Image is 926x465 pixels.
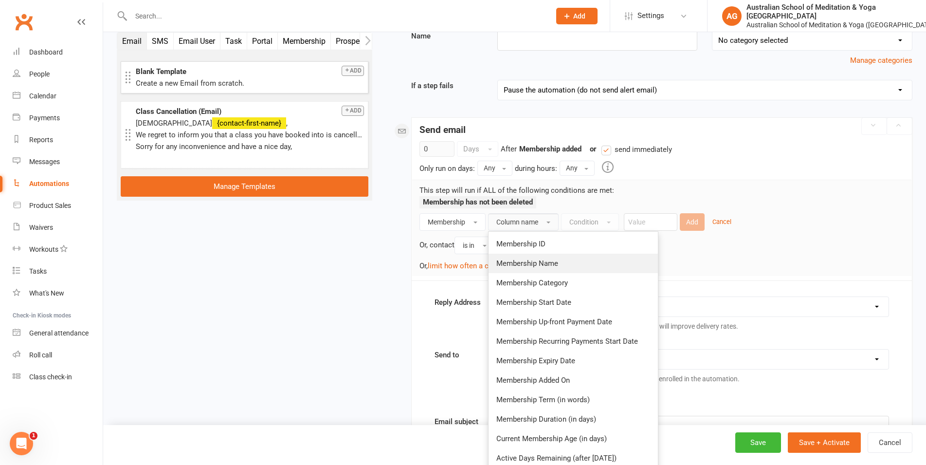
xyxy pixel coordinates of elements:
[404,80,490,92] label: If a step fails
[331,33,424,50] button: Prospect Status Change
[29,373,72,381] div: Class check-in
[117,33,147,50] button: Email
[496,356,575,365] span: Membership Expiry Date
[489,254,658,273] a: Membership Name
[489,312,658,332] a: Membership Up-front Payment Date
[29,70,50,78] div: People
[29,245,58,253] div: Workouts
[13,63,103,85] a: People
[13,282,103,304] a: What's New
[573,12,585,20] span: Add
[496,259,558,268] span: Membership Name
[496,395,590,404] span: Membership Term (in words)
[489,429,658,448] a: Current Membership Age (in days)
[136,77,364,89] div: Create a new Email from scratch.
[29,267,47,275] div: Tasks
[136,129,364,141] p: We regret to inform you that a class you have booked into is cancelled due to insufficient bookin...
[850,55,912,66] button: Manage categories
[29,223,53,231] div: Waivers
[10,432,33,455] iframe: Intercom live chat
[489,390,658,409] a: Membership Term (in words)
[342,106,364,116] button: Add
[454,237,495,254] button: is in
[501,145,517,153] span: After
[13,239,103,260] a: Workouts
[712,218,731,225] small: Cancel
[419,234,904,254] div: Or, contact report
[13,344,103,366] a: Roll call
[428,218,465,226] span: Membership
[13,85,103,107] a: Calendar
[489,234,658,254] a: Membership ID
[29,158,60,166] div: Messages
[29,136,53,144] div: Reports
[29,351,52,359] div: Roll call
[496,337,638,346] span: Membership Recurring Payments Start Date
[463,242,474,249] span: is in
[477,161,512,175] button: Any
[788,432,861,453] button: Save + Activate
[29,329,89,337] div: General attendance
[147,33,174,50] button: SMS
[419,258,904,272] div: Or,
[342,66,364,76] button: Add
[13,366,103,388] a: Class kiosk mode
[13,107,103,129] a: Payments
[489,273,658,293] a: Membership Category
[13,322,103,344] a: General attendance kiosk mode
[136,66,364,77] div: Blank Template
[496,298,571,307] span: Membership Start Date
[174,33,220,50] button: Email User
[496,279,568,287] span: Membership Category
[29,202,71,209] div: Product Sales
[13,151,103,173] a: Messages
[13,260,103,282] a: Tasks
[560,161,595,175] button: Any
[13,217,103,239] a: Waivers
[13,173,103,195] a: Automations
[722,6,742,26] div: AG
[489,371,658,390] a: Membership Added On
[489,409,658,429] a: Membership Duration (in days)
[13,195,103,217] a: Product Sales
[556,8,598,24] button: Add
[278,33,331,50] button: Membership
[735,432,781,453] button: Save
[624,213,677,231] input: Value
[419,185,904,196] p: This step will run if ALL of the following conditions are met:
[488,213,559,231] button: Column name
[419,163,475,174] div: Only run on days:
[136,141,364,152] p: Sorry for any inconvenience and have a nice day,
[30,432,37,440] span: 1
[13,41,103,63] a: Dashboard
[496,218,538,226] span: Column name
[128,9,544,23] input: Search...
[428,260,603,272] button: limit how often a contact can enrol in this automation
[121,176,368,197] a: Manage Templates
[584,143,672,155] div: or
[515,163,557,174] div: during hours:
[404,30,490,42] label: Name
[419,124,466,135] strong: Send email
[136,106,364,117] div: Class Cancellation (Email)
[489,332,658,351] a: Membership Recurring Payments Start Date
[489,293,658,312] a: Membership Start Date
[220,33,247,50] button: Task
[427,349,545,361] label: Send to
[427,297,545,308] label: Reply Address
[12,10,36,34] a: Clubworx
[496,434,607,443] span: Current Membership Age (in days)
[29,48,63,56] div: Dashboard
[13,129,103,151] a: Reports
[419,213,486,231] button: Membership
[519,145,581,153] strong: Membership added
[496,454,617,463] span: Active Days Remaining (after [DATE])
[29,180,69,187] div: Automations
[496,415,596,424] span: Membership Duration (in days)
[489,351,658,371] a: Membership Expiry Date
[423,198,533,206] strong: Membership has not been deleted
[136,117,364,129] p: [DEMOGRAPHIC_DATA] ,
[496,317,612,326] span: Membership Up-front Payment Date
[868,432,912,453] button: Cancel
[496,376,570,385] span: Membership Added On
